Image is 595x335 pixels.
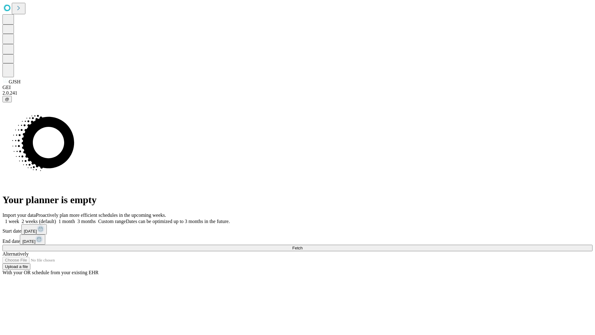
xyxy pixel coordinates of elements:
span: Dates can be optimized up to 3 months in the future. [126,219,230,224]
span: @ [5,97,9,101]
span: [DATE] [24,229,37,234]
span: 1 month [59,219,75,224]
span: 3 months [77,219,96,224]
div: 2.0.241 [2,90,593,96]
h1: Your planner is empty [2,194,593,206]
span: Custom range [98,219,126,224]
div: GEI [2,85,593,90]
span: [DATE] [22,239,35,244]
button: Upload a file [2,263,30,270]
span: 1 week [5,219,19,224]
span: Proactively plan more efficient schedules in the upcoming weeks. [36,212,166,218]
button: [DATE] [20,234,45,245]
button: Fetch [2,245,593,251]
button: @ [2,96,12,102]
span: With your OR schedule from your existing EHR [2,270,99,275]
span: GJSH [9,79,20,84]
div: End date [2,234,593,245]
div: Start date [2,224,593,234]
span: Alternatively [2,251,29,257]
button: [DATE] [21,224,47,234]
span: 2 weeks (default) [22,219,56,224]
span: Fetch [292,246,302,250]
span: Import your data [2,212,36,218]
